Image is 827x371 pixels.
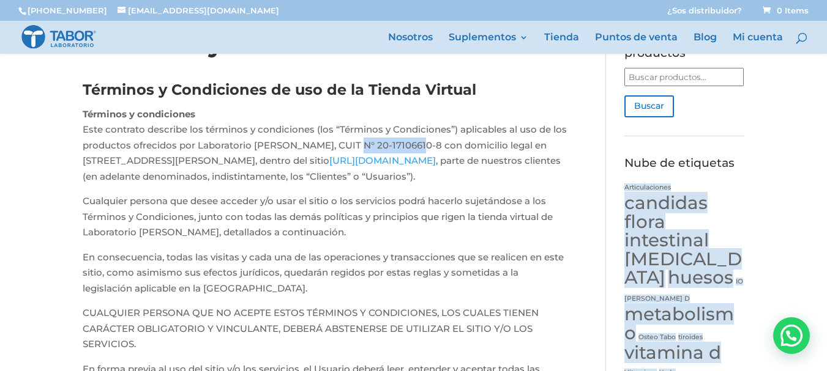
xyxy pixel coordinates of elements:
[667,7,742,21] a: ¿Sos distribuidor?
[83,249,570,306] p: En consecuencia, todas las visitas y cada una de las operaciones y transacciones que se realicen ...
[388,33,433,54] a: Nosotros
[763,6,809,15] span: 0 Items
[28,6,107,15] a: [PHONE_NUMBER]
[760,6,809,15] a: 0 Items
[624,155,744,178] h4: Nube de etiquetas
[83,106,570,194] p: Este contrato describe los términos y condiciones (los “Términos y Condiciones”) aplicables al us...
[678,333,703,341] a: tiroides (1 producto)
[668,266,733,288] a: huesos (2 productos)
[118,6,279,15] a: [EMAIL_ADDRESS][DOMAIN_NAME]
[83,193,570,249] p: Cualquier persona que desee acceder y/o usar el sitio o los servicios podrá hacerlo sujetándose a...
[624,192,708,213] a: candidas (2 productos)
[329,155,436,166] a: [URL][DOMAIN_NAME]
[624,248,742,288] a: hipotiroidismo (2 productos)
[733,33,783,54] a: Mi cuenta
[544,33,579,54] a: Tienda
[624,342,721,363] a: vitamina d (2 productos)
[83,79,570,106] h4: Términos y Condiciones de uso de la Tienda Virtual
[624,303,734,343] a: metabolismo (2 productos)
[694,33,717,54] a: Blog
[624,211,709,251] a: flora intestinal (2 productos)
[624,95,674,117] button: Buscar
[624,68,744,86] input: Buscar productos…
[83,108,195,120] strong: Términos y condiciones
[624,277,743,303] a: IO Tabor D (1 producto)
[624,183,671,191] a: Articulaciones (1 producto)
[449,33,528,54] a: Suplementos
[21,24,97,50] img: Laboratorio Tabor
[595,33,678,54] a: Puntos de venta
[83,305,570,361] p: CUALQUIER PERSONA QUE NO ACEPTE ESTOS TÉRMINOS Y CONDICIONES, LOS CUALES TIENEN CARÁCTER OBLIGATO...
[638,333,676,341] a: Osteo Tabo (1 producto)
